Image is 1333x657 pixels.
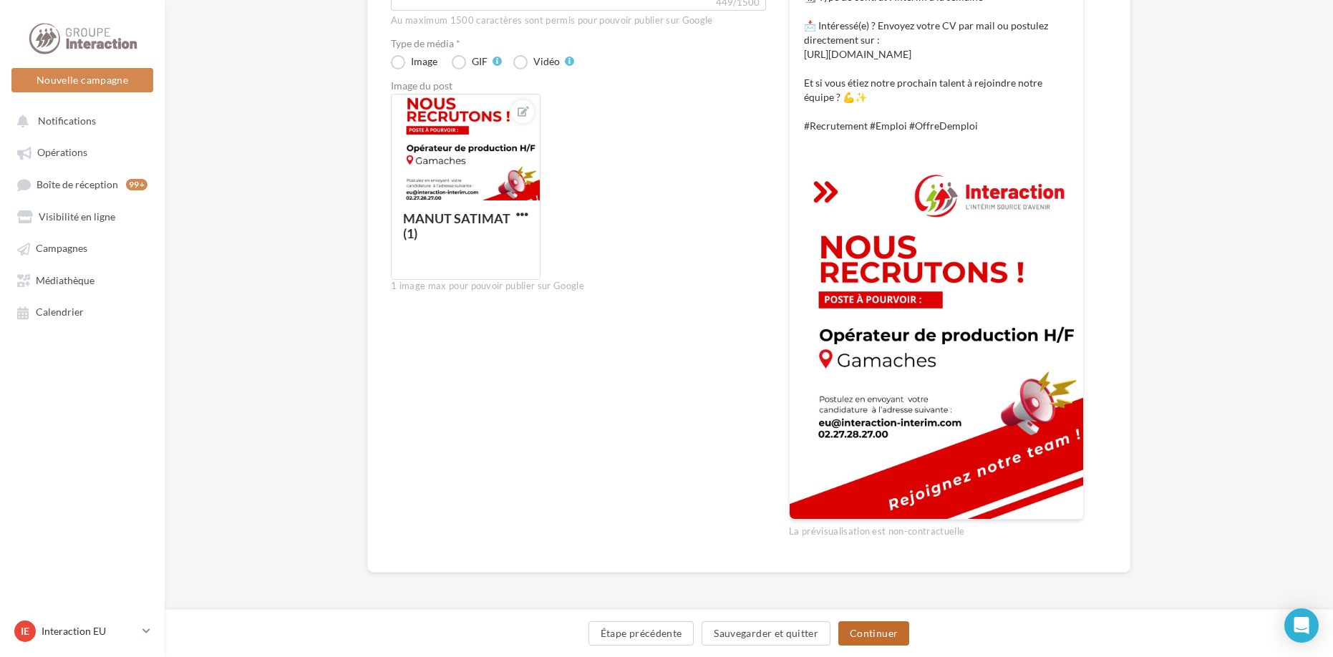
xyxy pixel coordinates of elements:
[39,210,115,223] span: Visibilité en ligne
[9,171,156,198] a: Boîte de réception99+
[588,621,694,646] button: Étape précédente
[391,39,766,49] label: Type de média *
[11,68,153,92] button: Nouvelle campagne
[533,57,560,67] div: Vidéo
[21,624,29,638] span: IE
[9,298,156,324] a: Calendrier
[838,621,909,646] button: Continuer
[11,618,153,645] a: IE Interaction EU
[411,57,437,67] div: Image
[1284,608,1319,643] div: Open Intercom Messenger
[38,115,96,127] span: Notifications
[36,306,84,318] span: Calendrier
[42,624,137,638] p: Interaction EU
[36,274,94,286] span: Médiathèque
[126,179,147,190] div: 99+
[9,107,150,133] button: Notifications
[9,235,156,261] a: Campagnes
[391,81,766,91] div: Image du post
[403,210,510,241] div: MANUT SATIMAT (1)
[391,14,766,27] div: Au maximum 1500 caractères sont permis pour pouvoir publier sur Google
[702,621,830,646] button: Sauvegarder et quitter
[36,243,87,255] span: Campagnes
[9,203,156,229] a: Visibilité en ligne
[391,280,766,293] div: 1 image max pour pouvoir publier sur Google
[472,57,488,67] div: GIF
[789,520,1084,538] div: La prévisualisation est non-contractuelle
[37,147,87,159] span: Opérations
[37,178,118,190] span: Boîte de réception
[9,139,156,165] a: Opérations
[9,267,156,293] a: Médiathèque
